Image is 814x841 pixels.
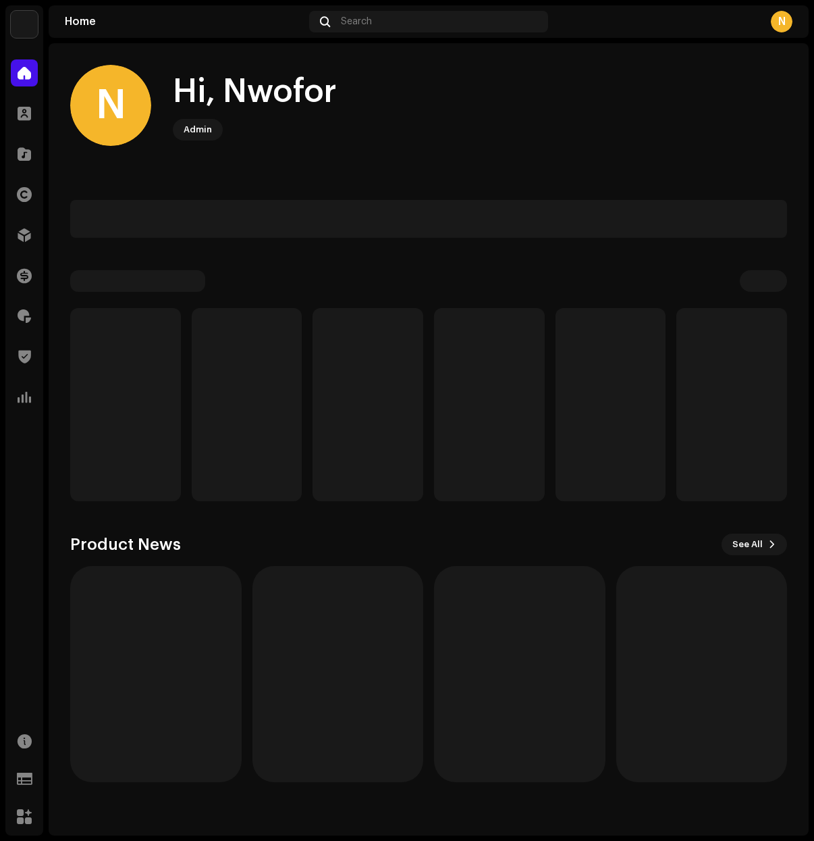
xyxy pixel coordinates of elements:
[771,11,792,32] div: N
[11,11,38,38] img: 7951d5c0-dc3c-4d78-8e51-1b6de87acfd8
[70,65,151,146] div: N
[173,70,337,113] div: Hi, Nwofor
[722,534,787,555] button: See All
[70,534,181,555] h3: Product News
[184,122,212,138] div: Admin
[732,531,763,558] span: See All
[65,16,304,27] div: Home
[341,16,372,27] span: Search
